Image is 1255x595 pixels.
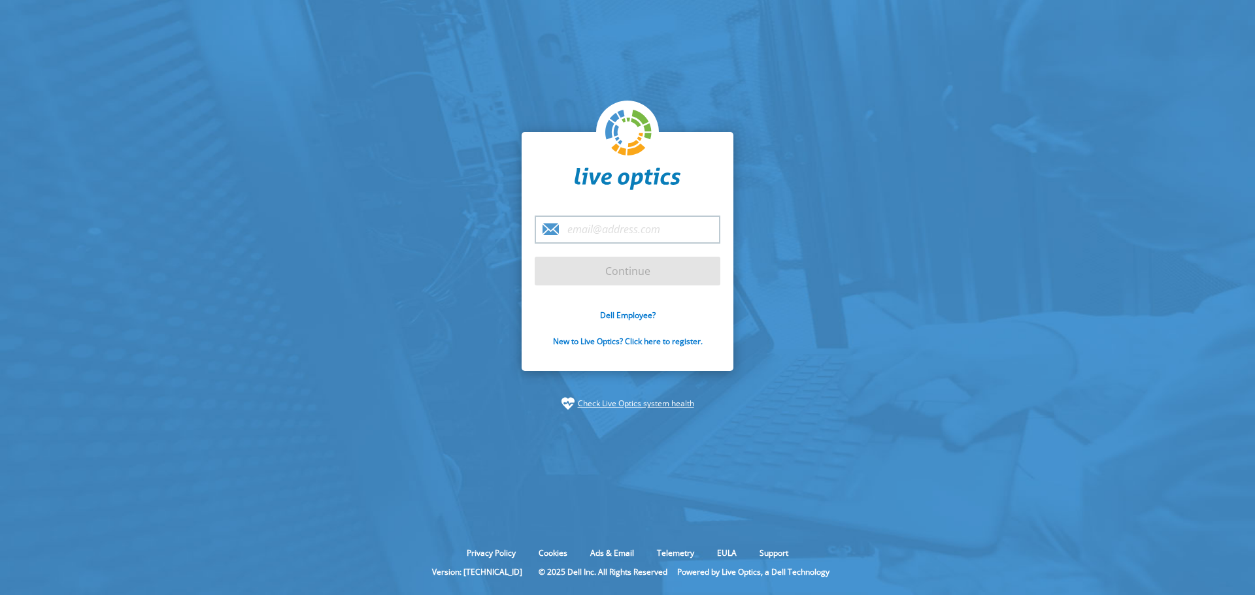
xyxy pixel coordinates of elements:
a: Privacy Policy [457,547,526,558]
a: Ads & Email [580,547,644,558]
img: liveoptics-logo.svg [605,110,652,157]
a: Dell Employee? [600,310,656,321]
a: Telemetry [647,547,704,558]
a: New to Live Optics? Click here to register. [553,336,703,347]
li: Version: [TECHNICAL_ID] [426,566,529,577]
input: email@address.com [535,216,720,244]
img: liveoptics-word.svg [575,167,680,191]
li: Powered by Live Optics, a Dell Technology [677,566,829,577]
a: Check Live Optics system health [578,397,694,410]
a: Cookies [529,547,577,558]
a: Support [750,547,798,558]
a: EULA [707,547,746,558]
li: © 2025 Dell Inc. All Rights Reserved [532,566,674,577]
img: status-check-icon.svg [561,397,575,410]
